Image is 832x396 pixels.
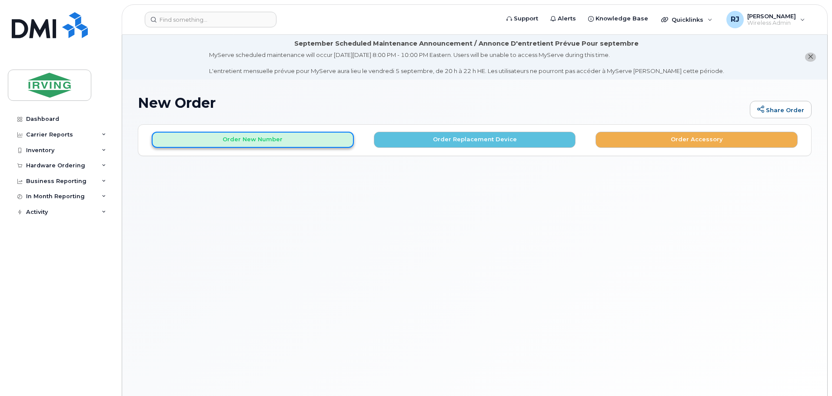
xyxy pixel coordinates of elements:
[805,53,816,62] button: close notification
[138,95,745,110] h1: New Order
[152,132,354,148] button: Order New Number
[596,132,798,148] button: Order Accessory
[750,101,812,118] a: Share Order
[294,39,639,48] div: September Scheduled Maintenance Announcement / Annonce D'entretient Prévue Pour septembre
[209,51,724,75] div: MyServe scheduled maintenance will occur [DATE][DATE] 8:00 PM - 10:00 PM Eastern. Users will be u...
[374,132,576,148] button: Order Replacement Device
